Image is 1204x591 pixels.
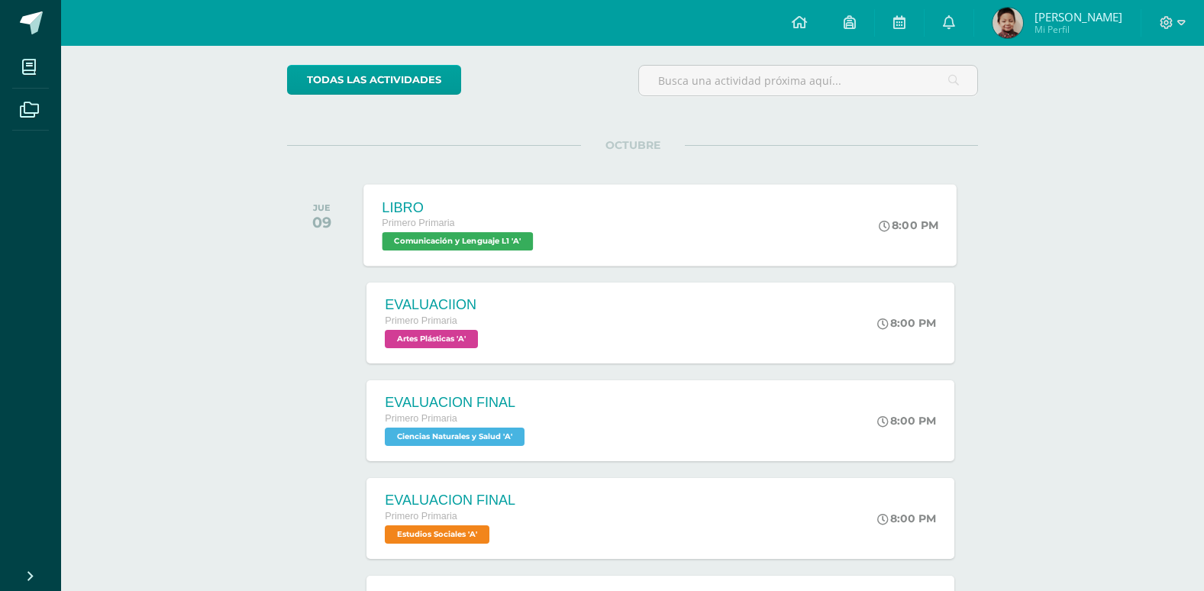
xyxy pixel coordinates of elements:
[581,138,685,152] span: OCTUBRE
[385,330,478,348] span: Artes Plásticas 'A'
[312,213,331,231] div: 09
[877,512,936,525] div: 8:00 PM
[877,316,936,330] div: 8:00 PM
[383,199,537,215] div: LIBRO
[385,428,525,446] span: Ciencias Naturales y Salud 'A'
[383,218,455,228] span: Primero Primaria
[383,232,534,250] span: Comunicación y Lenguaje L1 'A'
[312,202,331,213] div: JUE
[1035,23,1122,36] span: Mi Perfil
[287,65,461,95] a: todas las Actividades
[385,511,457,522] span: Primero Primaria
[880,218,939,232] div: 8:00 PM
[877,414,936,428] div: 8:00 PM
[639,66,977,95] input: Busca una actividad próxima aquí...
[385,395,528,411] div: EVALUACION FINAL
[385,315,457,326] span: Primero Primaria
[993,8,1023,38] img: 26130e2d8fb731118a17b668667ea6a0.png
[385,525,489,544] span: Estudios Sociales 'A'
[385,413,457,424] span: Primero Primaria
[385,492,515,509] div: EVALUACION FINAL
[1035,9,1122,24] span: [PERSON_NAME]
[385,297,482,313] div: EVALUACIION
